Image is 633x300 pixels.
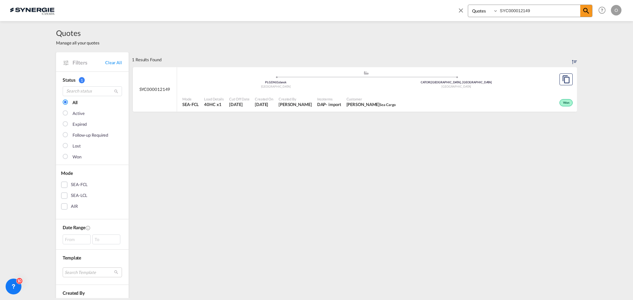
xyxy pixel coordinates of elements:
[457,7,465,14] md-icon: icon-close
[73,99,77,106] div: All
[73,154,81,160] div: Won
[229,101,250,107] span: 6 Jun 2025
[71,203,78,210] div: AIR
[562,75,570,83] md-icon: assets/icons/custom/copyQuote.svg
[132,52,162,67] div: 1 Results Found
[73,121,87,128] div: Expired
[317,101,341,107] div: DAP import
[10,3,54,18] img: 1f56c880d42311ef80fc7dca854c8e59.png
[596,5,608,16] span: Help
[276,80,277,84] span: |
[580,5,592,17] span: icon-magnify
[63,255,81,260] span: Template
[71,181,88,188] div: SEA-FCL
[73,59,105,66] span: Filters
[204,101,224,107] span: 40HC x 1
[255,101,273,107] span: 6 Jun 2025
[61,170,73,176] span: Mode
[73,143,81,150] div: Lost
[559,73,573,85] button: Copy Quote
[92,234,120,244] div: To
[421,80,492,84] span: CATOR [GEOGRAPHIC_DATA], [GEOGRAPHIC_DATA]
[279,96,312,101] span: Created By
[79,77,85,83] span: 1
[572,52,577,67] div: Sort by: Created On
[73,132,108,139] div: Follow-up Required
[347,96,396,101] span: Customer
[611,5,621,15] div: O
[56,28,100,38] span: Quotes
[559,99,573,106] div: Won
[441,85,471,88] span: [GEOGRAPHIC_DATA]
[229,96,250,101] span: Cut Off Date
[63,234,122,244] span: From To
[347,101,396,107] span: Arkadiusz Janiak Sea Cargo
[362,71,370,74] md-icon: assets/icons/custom/ship-fill.svg
[71,192,87,199] div: SEA-LCL
[317,96,341,101] span: Incoterms
[182,101,199,107] span: SEA-FCL
[85,225,91,231] md-icon: Created On
[63,290,85,296] span: Created By
[261,85,291,88] span: [GEOGRAPHIC_DATA]
[255,96,273,101] span: Created On
[430,80,431,84] span: |
[498,5,580,16] input: Enter Quotation Number
[204,96,224,101] span: Load Details
[563,101,571,105] span: Won
[182,96,199,101] span: Mode
[279,101,312,107] span: Rosa Ho
[61,192,124,199] md-checkbox: SEA-LCL
[61,203,124,210] md-checkbox: AIR
[317,101,326,107] div: DAP
[63,86,122,96] input: Search status
[56,40,100,46] span: Manage all your quotes
[73,110,84,117] div: Active
[61,181,124,188] md-checkbox: SEA-FCL
[63,234,91,244] div: From
[114,89,119,94] md-icon: icon-magnify
[582,7,590,15] md-icon: icon-magnify
[105,60,122,66] a: Clear All
[379,102,396,107] span: Sea Cargo
[63,225,85,230] span: Date Range
[133,67,577,112] div: SYC000012149 assets/icons/custom/ship-fill.svgassets/icons/custom/roll-o-plane.svgOriginGdansk Po...
[596,5,611,16] div: Help
[457,5,468,20] span: icon-close
[265,80,286,84] span: PLGDN Gdansk
[326,101,341,107] div: - import
[63,77,122,83] div: Status 1
[139,86,170,92] span: SYC000012149
[63,77,75,83] span: Status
